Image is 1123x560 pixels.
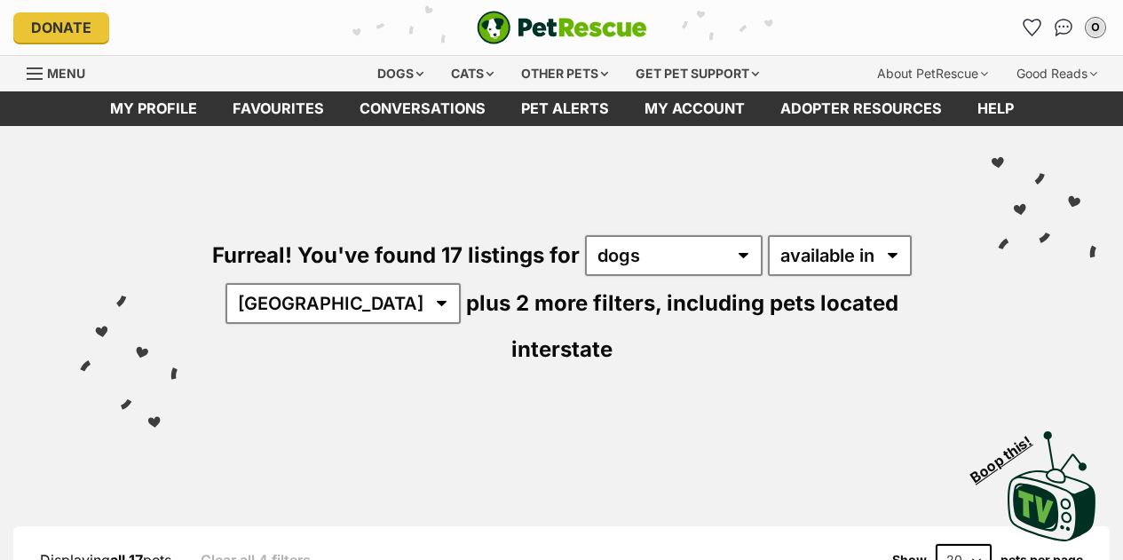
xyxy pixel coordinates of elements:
[439,56,506,91] div: Cats
[47,66,85,81] span: Menu
[511,290,898,362] span: including pets located interstate
[623,56,771,91] div: Get pet support
[763,91,960,126] a: Adopter resources
[27,56,98,88] a: Menu
[509,56,621,91] div: Other pets
[215,91,342,126] a: Favourites
[960,91,1032,126] a: Help
[365,56,436,91] div: Dogs
[865,56,1000,91] div: About PetRescue
[477,11,647,44] img: logo-e224e6f780fb5917bec1dbf3a21bbac754714ae5b6737aabdf751b685950b380.svg
[1017,13,1046,42] a: Favourites
[503,91,627,126] a: Pet alerts
[1087,19,1104,36] div: O
[477,11,647,44] a: PetRescue
[1081,13,1110,42] button: My account
[466,290,661,316] span: plus 2 more filters,
[342,91,503,126] a: conversations
[1055,19,1073,36] img: chat-41dd97257d64d25036548639549fe6c8038ab92f7586957e7f3b1b290dea8141.svg
[1008,415,1096,545] a: Boop this!
[1049,13,1078,42] a: Conversations
[1017,13,1110,42] ul: Account quick links
[212,242,580,268] span: Furreal! You've found 17 listings for
[13,12,109,43] a: Donate
[968,422,1049,485] span: Boop this!
[92,91,215,126] a: My profile
[627,91,763,126] a: My account
[1004,56,1110,91] div: Good Reads
[1008,431,1096,541] img: PetRescue TV logo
